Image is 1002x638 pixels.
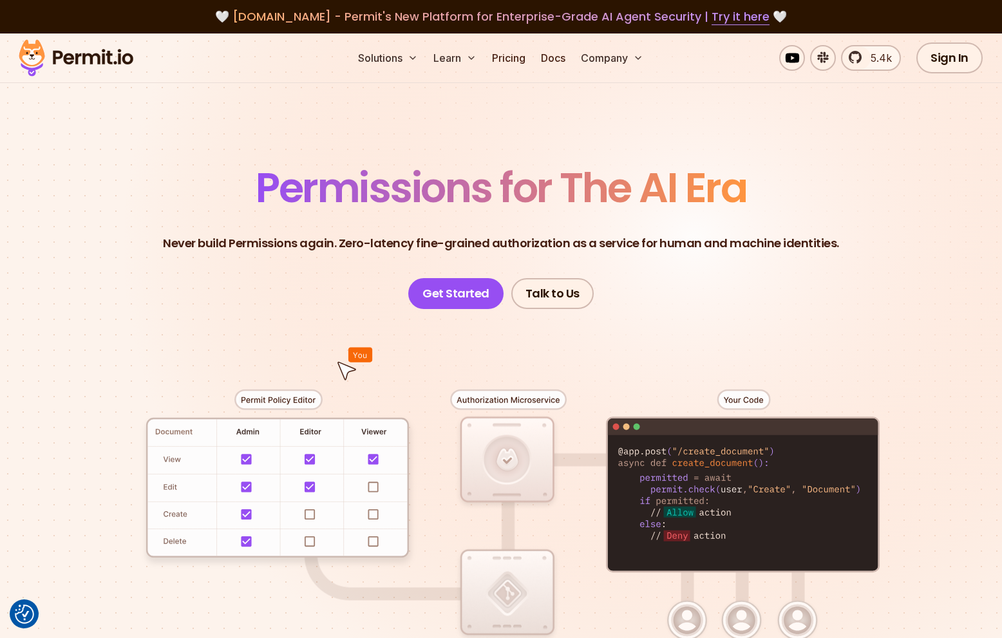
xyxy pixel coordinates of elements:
a: Try it here [712,8,770,25]
a: Pricing [487,45,531,71]
button: Consent Preferences [15,605,34,624]
div: 🤍 🤍 [31,8,971,26]
span: Permissions for The AI Era [256,159,746,216]
button: Company [576,45,648,71]
span: 5.4k [863,50,892,66]
img: Permit logo [13,36,139,80]
button: Solutions [353,45,423,71]
a: 5.4k [841,45,901,71]
span: [DOMAIN_NAME] - Permit's New Platform for Enterprise-Grade AI Agent Security | [232,8,770,24]
a: Sign In [916,42,983,73]
img: Revisit consent button [15,605,34,624]
a: Talk to Us [511,278,594,309]
button: Learn [428,45,482,71]
a: Get Started [408,278,504,309]
p: Never build Permissions again. Zero-latency fine-grained authorization as a service for human and... [163,234,839,252]
a: Docs [536,45,571,71]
